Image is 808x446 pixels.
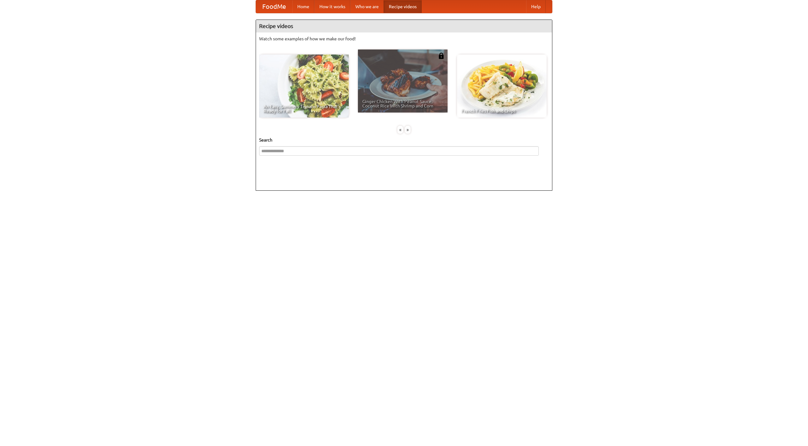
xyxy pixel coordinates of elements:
[438,53,444,59] img: 483408.png
[256,0,292,13] a: FoodMe
[256,20,552,32] h4: Recipe videos
[259,55,349,118] a: An Easy, Summery Tomato Pasta That's Ready for Fall
[259,36,549,42] p: Watch some examples of how we make our food!
[259,137,549,143] h5: Search
[264,104,344,113] span: An Easy, Summery Tomato Pasta That's Ready for Fall
[526,0,546,13] a: Help
[397,126,403,134] div: «
[384,0,422,13] a: Recipe videos
[314,0,350,13] a: How it works
[292,0,314,13] a: Home
[461,109,542,113] span: French Fries Fish and Chips
[457,55,547,118] a: French Fries Fish and Chips
[405,126,411,134] div: »
[350,0,384,13] a: Who we are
